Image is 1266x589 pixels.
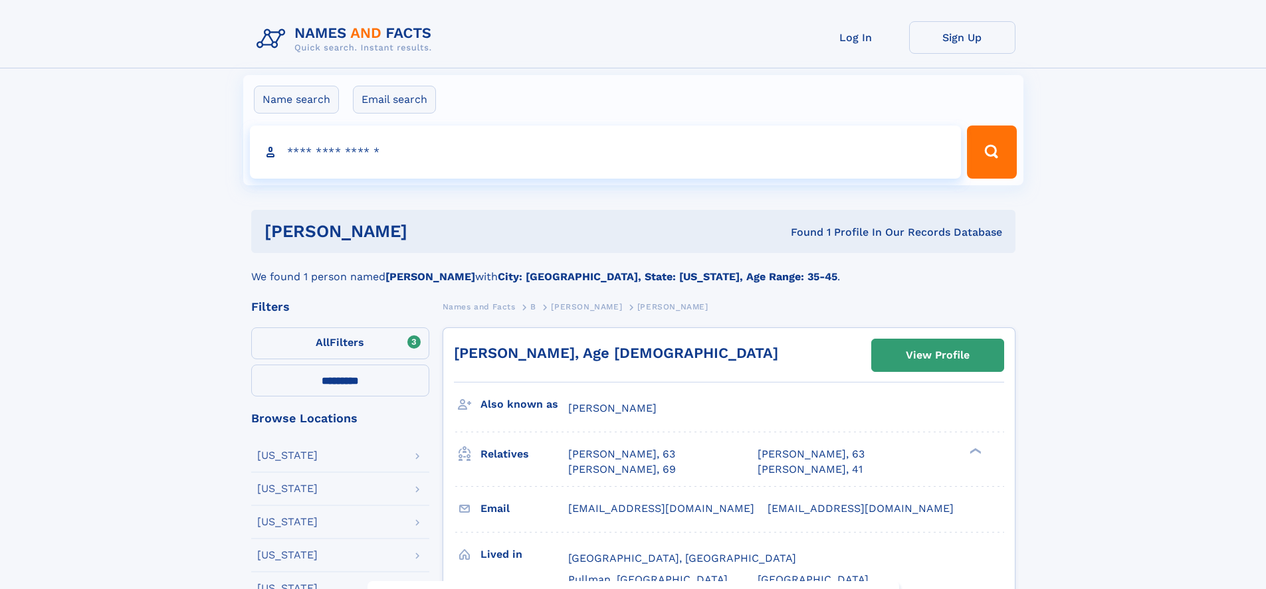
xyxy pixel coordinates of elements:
a: [PERSON_NAME], 63 [568,447,675,462]
span: [PERSON_NAME] [568,402,657,414]
div: [US_STATE] [257,517,318,527]
div: Found 1 Profile In Our Records Database [599,225,1002,240]
img: Logo Names and Facts [251,21,443,57]
h3: Lived in [480,543,568,566]
div: Browse Locations [251,412,429,424]
span: Pullman, [GEOGRAPHIC_DATA] [568,573,728,586]
b: [PERSON_NAME] [385,270,475,283]
h3: Relatives [480,443,568,465]
a: View Profile [872,339,1003,371]
span: [PERSON_NAME] [637,302,708,311]
input: search input [250,126,962,179]
h1: [PERSON_NAME] [264,223,599,240]
a: [PERSON_NAME], 63 [758,447,865,462]
a: Sign Up [909,21,1015,54]
a: [PERSON_NAME], Age [DEMOGRAPHIC_DATA] [454,345,778,361]
span: [GEOGRAPHIC_DATA] [758,573,869,586]
span: [EMAIL_ADDRESS][DOMAIN_NAME] [768,502,954,515]
h3: Also known as [480,393,568,416]
div: ❯ [966,447,982,456]
a: [PERSON_NAME] [551,298,622,315]
div: We found 1 person named with . [251,253,1015,285]
div: View Profile [906,340,970,371]
span: All [316,336,330,349]
a: [PERSON_NAME], 41 [758,462,863,477]
label: Name search [254,86,339,114]
label: Filters [251,327,429,359]
div: Filters [251,301,429,313]
span: [PERSON_NAME] [551,302,622,311]
a: B [530,298,536,315]
span: B [530,302,536,311]
button: Search Button [967,126,1016,179]
a: Log In [803,21,909,54]
a: [PERSON_NAME], 69 [568,462,676,477]
label: Email search [353,86,436,114]
a: Names and Facts [443,298,516,315]
div: [US_STATE] [257,483,318,494]
div: [US_STATE] [257,550,318,560]
b: City: [GEOGRAPHIC_DATA], State: [US_STATE], Age Range: 35-45 [498,270,837,283]
div: [US_STATE] [257,450,318,461]
h3: Email [480,497,568,520]
span: [EMAIL_ADDRESS][DOMAIN_NAME] [568,502,754,515]
span: [GEOGRAPHIC_DATA], [GEOGRAPHIC_DATA] [568,552,796,564]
